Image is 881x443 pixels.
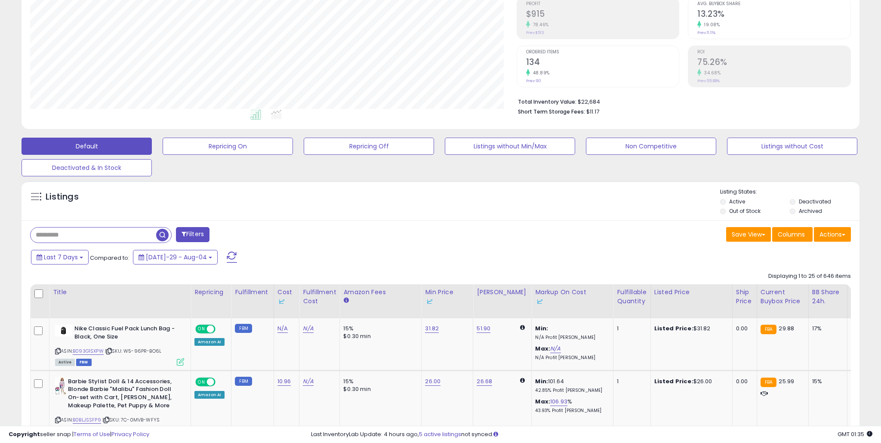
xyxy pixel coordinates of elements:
div: % [535,398,607,414]
button: Columns [772,227,813,242]
a: N/A [303,377,313,386]
span: $11.17 [586,108,599,116]
span: ROI [697,50,850,55]
div: Ship Price [736,288,753,306]
a: 10.96 [277,377,291,386]
div: Current Buybox Price [761,288,805,306]
span: FBM [76,359,92,366]
b: Barbie Stylist Doll & 14 Accessories, Blonde Barbie "Malibu" Fashion Doll On-set with Cart, [PERS... [68,378,173,412]
b: Listed Price: [654,377,693,385]
div: Markup on Cost [535,288,610,306]
a: 26.00 [425,377,440,386]
button: Repricing On [163,138,293,155]
p: N/A Profit [PERSON_NAME] [535,355,607,361]
div: Displaying 1 to 25 of 646 items [768,272,851,280]
small: Prev: 11.11% [697,30,715,35]
a: N/A [550,345,561,353]
div: $26.00 [654,378,726,385]
small: 78.46% [530,22,549,28]
a: 31.82 [425,324,439,333]
div: Min Price [425,288,469,306]
img: InventoryLab Logo [277,297,286,306]
a: N/A [303,324,313,333]
small: FBA [761,325,776,334]
span: 29.88 [779,324,794,332]
small: FBM [235,377,252,386]
img: InventoryLab Logo [535,297,544,306]
button: Default [22,138,152,155]
div: [PERSON_NAME] [477,288,528,297]
div: ASIN: [55,325,184,365]
span: OFF [214,326,228,333]
div: 15% [812,378,841,385]
div: 0.00 [736,325,750,332]
a: B093G1SXPW [73,348,104,355]
small: FBM [235,324,252,333]
p: 42.85% Profit [PERSON_NAME] [535,388,607,394]
button: Last 7 Days [31,250,89,265]
label: Deactivated [799,198,831,205]
b: Total Inventory Value: [518,98,576,105]
span: Last 7 Days [44,253,78,261]
p: 43.93% Profit [PERSON_NAME] [535,408,607,414]
div: Fulfillment Cost [303,288,336,306]
div: Title [53,288,187,297]
label: Out of Stock [729,207,761,215]
div: Amazon AI [194,338,225,346]
div: Some or all of the values in this column are provided from Inventory Lab. [425,297,469,306]
span: Avg. Buybox Share [697,2,850,6]
div: Listed Price [654,288,729,297]
small: Amazon Fees. [343,297,348,305]
div: FBM: 12 [851,332,879,340]
button: Filters [176,227,209,242]
div: $0.30 min [343,385,415,393]
small: Prev: 90 [526,78,541,83]
small: FBA [761,378,776,387]
b: Nike Classic Fuel Pack Lunch Bag - Black, One Size [74,325,179,343]
th: The percentage added to the cost of goods (COGS) that forms the calculator for Min & Max prices. [532,284,613,318]
div: Repricing [194,288,228,297]
div: FBM: 9 [851,385,879,393]
div: BB Share 24h. [812,288,844,306]
div: Some or all of the values in this column are provided from Inventory Lab. [277,297,296,306]
small: Prev: 55.88% [697,78,720,83]
div: 101.64 [535,378,607,394]
div: Last InventoryLab Update: 4 hours ago, not synced. [311,431,872,439]
div: Amazon Fees [343,288,418,297]
a: Terms of Use [74,430,110,438]
button: Listings without Min/Max [445,138,575,155]
button: Save View [726,227,771,242]
h2: 75.26% [697,57,850,69]
button: Actions [814,227,851,242]
small: 19.08% [701,22,720,28]
a: 26.68 [477,377,492,386]
a: B0BLJSSFP9 [73,416,101,424]
h5: Listings [46,191,79,203]
h2: 13.23% [697,9,850,21]
span: Compared to: [90,254,129,262]
div: $31.82 [654,325,726,332]
div: seller snap | | [9,431,149,439]
div: 17% [812,325,841,332]
div: $0.30 min [343,332,415,340]
button: [DATE]-29 - Aug-04 [133,250,218,265]
a: Privacy Policy [111,430,149,438]
p: N/A Profit [PERSON_NAME] [535,335,607,341]
span: | SKU: W5-96PR-BO6L [105,348,161,354]
li: $22,684 [518,96,845,106]
span: Columns [778,230,805,239]
small: Prev: $513 [526,30,544,35]
div: 15% [343,378,415,385]
div: FBA: 6 [851,325,879,332]
button: Deactivated & In Stock [22,159,152,176]
img: 21IZ59B+bjS._SL40_.jpg [55,325,72,336]
h2: 134 [526,57,679,69]
label: Active [729,198,745,205]
b: Min: [535,324,548,332]
div: 0.00 [736,378,750,385]
div: Amazon AI [194,391,225,399]
b: Short Term Storage Fees: [518,108,585,115]
strong: Copyright [9,430,40,438]
div: Some or all of the values in this column are provided from Inventory Lab. [535,297,610,306]
span: Profit [526,2,679,6]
